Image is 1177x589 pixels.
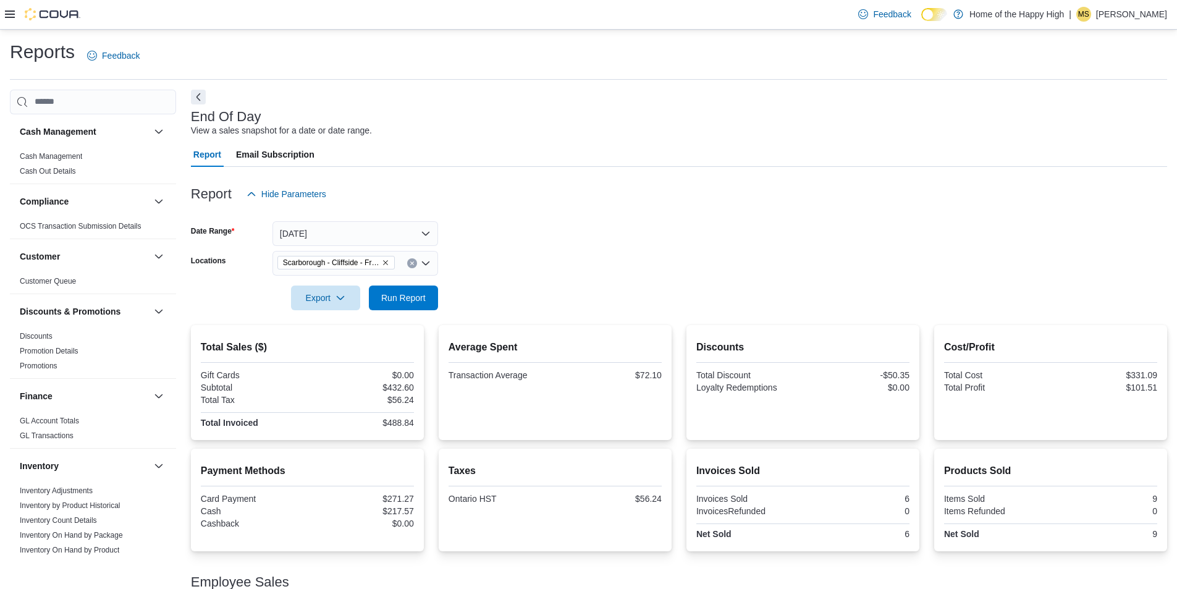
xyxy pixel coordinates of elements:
div: $56.24 [310,395,414,405]
span: Inventory Adjustments [20,486,93,496]
h2: Discounts [696,340,909,355]
div: Cashback [201,519,305,528]
button: Finance [20,390,149,402]
p: Home of the Happy High [969,7,1064,22]
h3: Discounts & Promotions [20,305,120,318]
span: Feedback [873,8,911,20]
div: $0.00 [805,383,909,392]
a: Feedback [853,2,916,27]
span: Feedback [102,49,140,62]
div: Customer [10,274,176,294]
a: Inventory Count Details [20,516,97,525]
span: Hide Parameters [261,188,326,200]
a: Cash Out Details [20,167,76,176]
div: Discounts & Promotions [10,329,176,378]
button: Customer [20,250,149,263]
div: $331.09 [1053,370,1157,380]
button: Remove Scarborough - Cliffside - Friendly Stranger from selection in this group [382,259,389,266]
div: Subtotal [201,383,305,392]
button: Cash Management [151,124,166,139]
div: $72.10 [557,370,662,380]
div: Loyalty Redemptions [696,383,801,392]
a: Inventory On Hand by Product [20,546,119,554]
a: Inventory On Hand by Package [20,531,123,540]
div: Cash [201,506,305,516]
img: Cova [25,8,80,20]
label: Locations [191,256,226,266]
span: Promotion Details [20,346,78,356]
div: Compliance [10,219,176,239]
h3: Report [191,187,232,201]
button: Next [191,90,206,104]
h2: Total Sales ($) [201,340,414,355]
a: Discounts [20,332,53,341]
p: | [1069,7,1071,22]
button: Run Report [369,286,438,310]
h2: Invoices Sold [696,464,909,478]
span: MS [1078,7,1089,22]
h3: Cash Management [20,125,96,138]
a: Customer Queue [20,277,76,286]
h2: Taxes [449,464,662,478]
p: [PERSON_NAME] [1096,7,1167,22]
div: 9 [1053,529,1157,539]
h3: End Of Day [191,109,261,124]
div: Total Discount [696,370,801,380]
h2: Payment Methods [201,464,414,478]
div: $0.00 [310,519,414,528]
div: $217.57 [310,506,414,516]
div: View a sales snapshot for a date or date range. [191,124,372,137]
div: $271.27 [310,494,414,504]
button: Inventory [20,460,149,472]
span: GL Transactions [20,431,74,441]
div: Total Profit [944,383,1048,392]
h2: Average Spent [449,340,662,355]
span: Run Report [381,292,426,304]
h2: Products Sold [944,464,1157,478]
div: InvoicesRefunded [696,506,801,516]
span: Inventory On Hand by Product [20,545,119,555]
button: Finance [151,389,166,404]
div: Items Sold [944,494,1048,504]
a: Promotion Details [20,347,78,355]
div: Matthew Sanchez [1076,7,1091,22]
a: OCS Transaction Submission Details [20,222,141,231]
strong: Net Sold [696,529,732,539]
button: [DATE] [272,221,438,246]
h2: Cost/Profit [944,340,1157,355]
span: Inventory Count Details [20,515,97,525]
a: Inventory Adjustments [20,486,93,495]
strong: Total Invoiced [201,418,258,428]
h3: Inventory [20,460,59,472]
a: GL Account Totals [20,417,79,425]
button: Discounts & Promotions [151,304,166,319]
div: -$50.35 [805,370,909,380]
button: Hide Parameters [242,182,331,206]
button: Clear input [407,258,417,268]
button: Customer [151,249,166,264]
span: Inventory On Hand by Package [20,530,123,540]
a: Promotions [20,362,57,370]
strong: Net Sold [944,529,979,539]
div: Total Cost [944,370,1048,380]
button: Inventory [151,459,166,473]
div: Invoices Sold [696,494,801,504]
button: Discounts & Promotions [20,305,149,318]
a: Feedback [82,43,145,68]
label: Date Range [191,226,235,236]
button: Cash Management [20,125,149,138]
div: Transaction Average [449,370,553,380]
span: Email Subscription [236,142,314,167]
div: Finance [10,413,176,448]
button: Export [291,286,360,310]
button: Open list of options [421,258,431,268]
a: GL Transactions [20,431,74,440]
span: GL Account Totals [20,416,79,426]
div: 0 [805,506,909,516]
div: $0.00 [310,370,414,380]
span: Scarborough - Cliffside - Friendly Stranger [283,256,379,269]
div: Gift Cards [201,370,305,380]
button: Compliance [20,195,149,208]
h3: Customer [20,250,60,263]
div: $488.84 [310,418,414,428]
